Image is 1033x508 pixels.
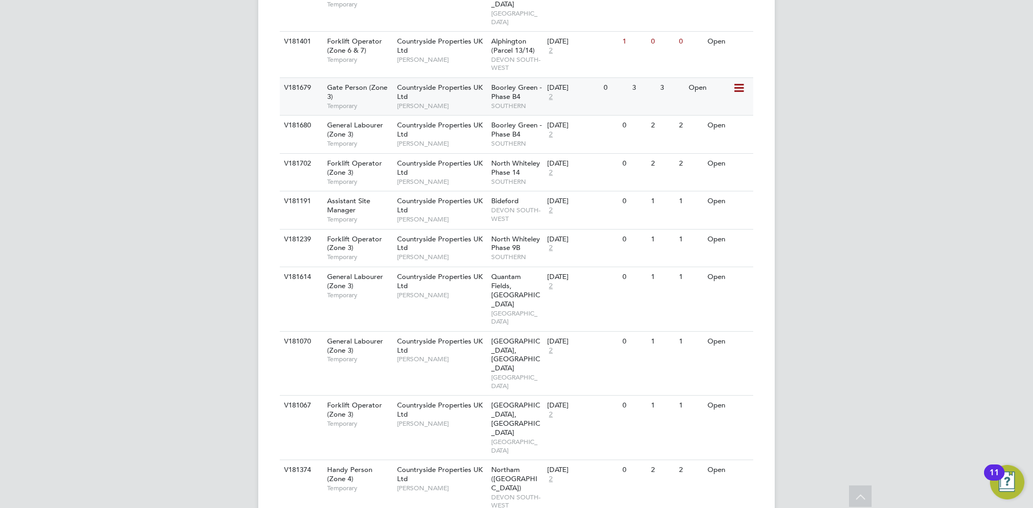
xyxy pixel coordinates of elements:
div: 1 [648,396,676,416]
div: V181401 [281,32,319,52]
div: 1 [676,332,704,352]
span: Temporary [327,419,392,428]
span: [PERSON_NAME] [397,253,486,261]
div: V181680 [281,116,319,135]
span: Countryside Properties UK Ltd [397,272,483,290]
span: Bideford [491,196,519,205]
div: 0 [620,230,648,249]
div: [DATE] [547,401,617,410]
div: Open [705,191,752,211]
span: General Labourer (Zone 3) [327,337,383,355]
span: Countryside Properties UK Ltd [397,196,483,214]
span: [PERSON_NAME] [397,55,486,64]
div: 0 [620,116,648,135]
div: 3 [629,78,657,98]
span: Forklift Operator (Zone 3) [327,234,382,253]
div: 1 [648,191,676,211]
div: [DATE] [547,121,617,130]
div: 2 [648,460,676,480]
span: Countryside Properties UK Ltd [397,234,483,253]
span: Temporary [327,484,392,492]
span: [PERSON_NAME] [397,291,486,299]
span: [PERSON_NAME] [397,484,486,492]
div: 1 [676,267,704,287]
div: V181374 [281,460,319,480]
span: Northam ([GEOGRAPHIC_DATA]) [491,465,537,492]
span: [GEOGRAPHIC_DATA], [GEOGRAPHIC_DATA] [491,400,540,437]
span: Countryside Properties UK Ltd [397,83,483,101]
span: Temporary [327,355,392,363]
span: Assistant Site Manager [327,196,370,214]
div: 0 [620,396,648,416]
div: V181702 [281,154,319,174]
div: 2 [676,460,704,480]
span: General Labourer (Zone 3) [327,120,383,139]
div: [DATE] [547,337,617,346]
div: 2 [676,116,704,135]
span: Temporary [327,102,392,110]
span: Temporary [327,253,392,261]
div: V181239 [281,230,319,249]
span: Quantam Fields, [GEOGRAPHIC_DATA] [491,272,540,309]
span: [PERSON_NAME] [397,215,486,224]
span: 2 [547,244,554,253]
div: [DATE] [547,159,617,168]
div: 2 [648,154,676,174]
div: 0 [620,460,648,480]
span: SOUTHERN [491,102,542,110]
div: 0 [620,154,648,174]
span: [PERSON_NAME] [397,177,486,186]
span: Countryside Properties UK Ltd [397,159,483,177]
span: Temporary [327,215,392,224]
div: Open [705,32,752,52]
div: Open [705,396,752,416]
span: [PERSON_NAME] [397,419,486,428]
div: 1 [648,332,676,352]
div: 0 [601,78,629,98]
div: V181067 [281,396,319,416]
div: 1 [648,230,676,249]
div: [DATE] [547,273,617,282]
span: [PERSON_NAME] [397,139,486,148]
span: Temporary [327,139,392,148]
span: [GEOGRAPHIC_DATA] [491,309,542,326]
div: 0 [648,32,676,52]
div: V181614 [281,267,319,287]
span: Temporary [327,177,392,186]
div: 11 [989,473,999,486]
span: Gate Person (Zone 3) [327,83,387,101]
div: 0 [676,32,704,52]
span: Forklift Operator (Zone 3) [327,400,382,419]
span: 2 [547,282,554,291]
span: Temporary [327,291,392,299]
div: Open [705,267,752,287]
span: Countryside Properties UK Ltd [397,465,483,483]
span: [PERSON_NAME] [397,102,486,110]
span: [GEOGRAPHIC_DATA] [491,9,542,26]
div: 2 [648,116,676,135]
span: [GEOGRAPHIC_DATA] [491,373,542,390]
span: General Labourer (Zone 3) [327,272,383,290]
div: V181191 [281,191,319,211]
span: North Whiteley Phase 9B [491,234,540,253]
div: [DATE] [547,466,617,475]
span: [GEOGRAPHIC_DATA] [491,438,542,454]
span: 2 [547,206,554,215]
span: 2 [547,346,554,355]
span: 2 [547,92,554,102]
div: 1 [676,230,704,249]
div: Open [705,460,752,480]
div: Open [705,230,752,249]
span: Forklift Operator (Zone 6 & 7) [327,37,382,55]
span: 2 [547,46,554,55]
span: Countryside Properties UK Ltd [397,400,483,419]
span: 2 [547,130,554,139]
span: Countryside Properties UK Ltd [397,120,483,139]
span: DEVON SOUTH-WEST [491,206,542,223]
span: Alphington (Parcel 13/14) [491,37,535,55]
div: Open [686,78,733,98]
span: Forklift Operator (Zone 3) [327,159,382,177]
span: 2 [547,168,554,177]
div: Open [705,154,752,174]
span: DEVON SOUTH-WEST [491,55,542,72]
